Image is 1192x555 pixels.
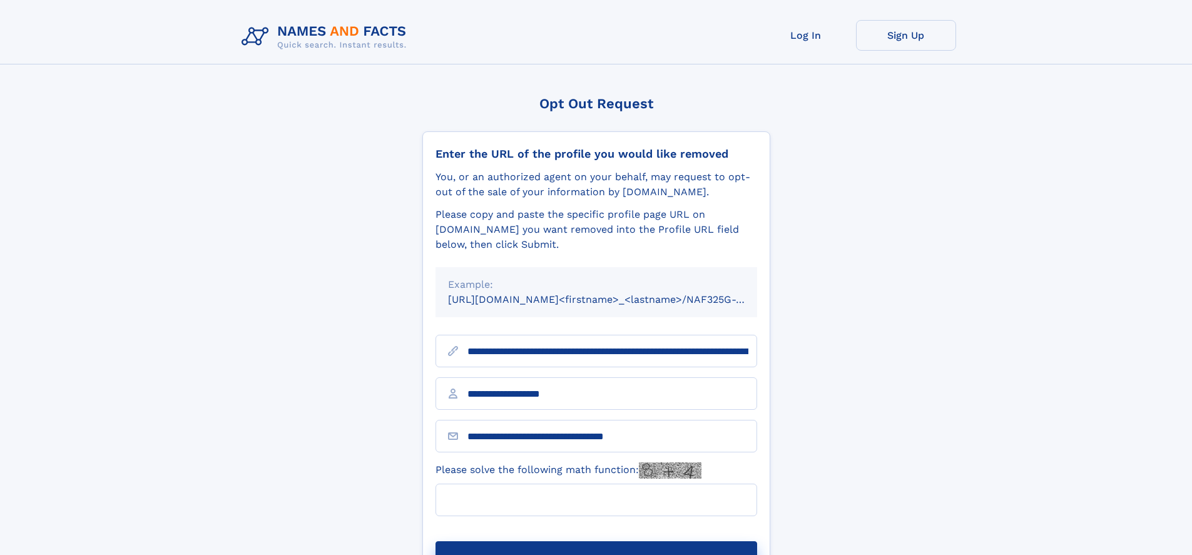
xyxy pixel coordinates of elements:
[237,20,417,54] img: Logo Names and Facts
[856,20,956,51] a: Sign Up
[756,20,856,51] a: Log In
[436,207,757,252] div: Please copy and paste the specific profile page URL on [DOMAIN_NAME] you want removed into the Pr...
[448,277,745,292] div: Example:
[422,96,770,111] div: Opt Out Request
[436,462,701,479] label: Please solve the following math function:
[448,293,781,305] small: [URL][DOMAIN_NAME]<firstname>_<lastname>/NAF325G-xxxxxxxx
[436,147,757,161] div: Enter the URL of the profile you would like removed
[436,170,757,200] div: You, or an authorized agent on your behalf, may request to opt-out of the sale of your informatio...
